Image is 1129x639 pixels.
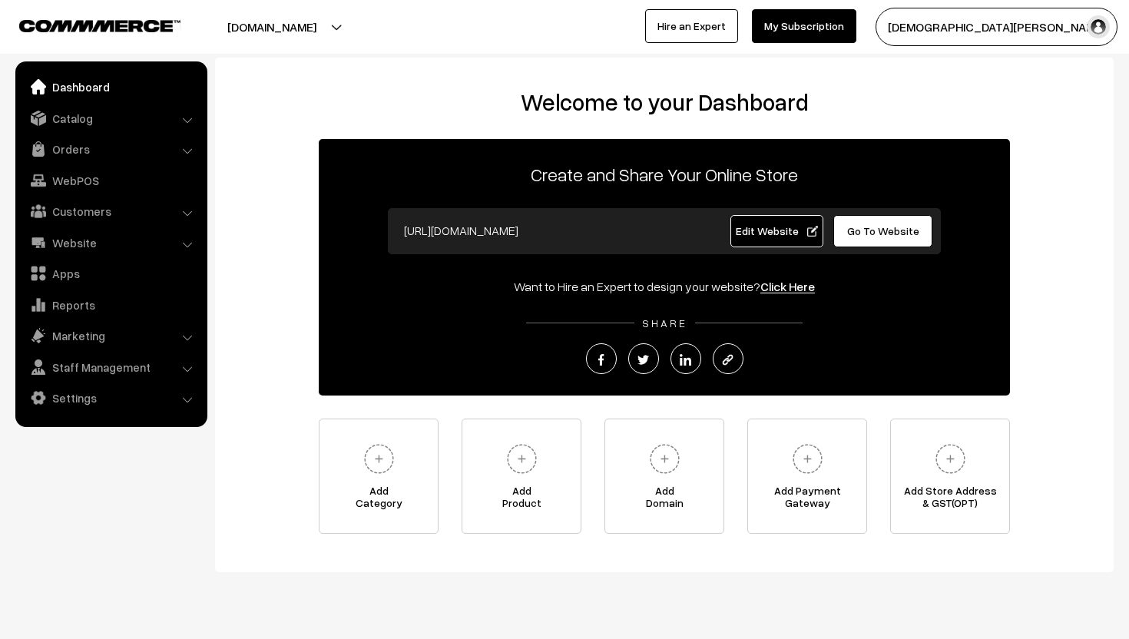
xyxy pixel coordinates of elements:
a: COMMMERCE [19,15,154,34]
button: [DEMOGRAPHIC_DATA][PERSON_NAME] [876,8,1117,46]
a: Hire an Expert [645,9,738,43]
span: Add Store Address & GST(OPT) [891,485,1009,515]
a: Dashboard [19,73,202,101]
a: Marketing [19,322,202,349]
a: Staff Management [19,353,202,381]
a: Click Here [760,279,815,294]
span: Edit Website [736,224,818,237]
a: Go To Website [833,215,932,247]
a: Orders [19,135,202,163]
img: COMMMERCE [19,20,180,31]
a: Reports [19,291,202,319]
a: Catalog [19,104,202,132]
a: Add Store Address& GST(OPT) [890,419,1010,534]
span: Go To Website [847,224,919,237]
a: Settings [19,384,202,412]
h2: Welcome to your Dashboard [230,88,1098,116]
p: Create and Share Your Online Store [319,161,1010,188]
a: AddDomain [604,419,724,534]
span: SHARE [634,316,695,329]
a: Apps [19,260,202,287]
a: Add PaymentGateway [747,419,867,534]
span: Add Payment Gateway [748,485,866,515]
span: Add Category [319,485,438,515]
img: plus.svg [929,438,972,480]
span: Add Product [462,485,581,515]
button: [DOMAIN_NAME] [174,8,370,46]
img: plus.svg [501,438,543,480]
img: plus.svg [358,438,400,480]
div: Want to Hire an Expert to design your website? [319,277,1010,296]
img: user [1087,15,1110,38]
img: plus.svg [644,438,686,480]
span: Add Domain [605,485,723,515]
a: Edit Website [730,215,824,247]
a: AddCategory [319,419,439,534]
a: WebPOS [19,167,202,194]
img: plus.svg [786,438,829,480]
a: Website [19,229,202,257]
a: My Subscription [752,9,856,43]
a: Customers [19,197,202,225]
a: AddProduct [462,419,581,534]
